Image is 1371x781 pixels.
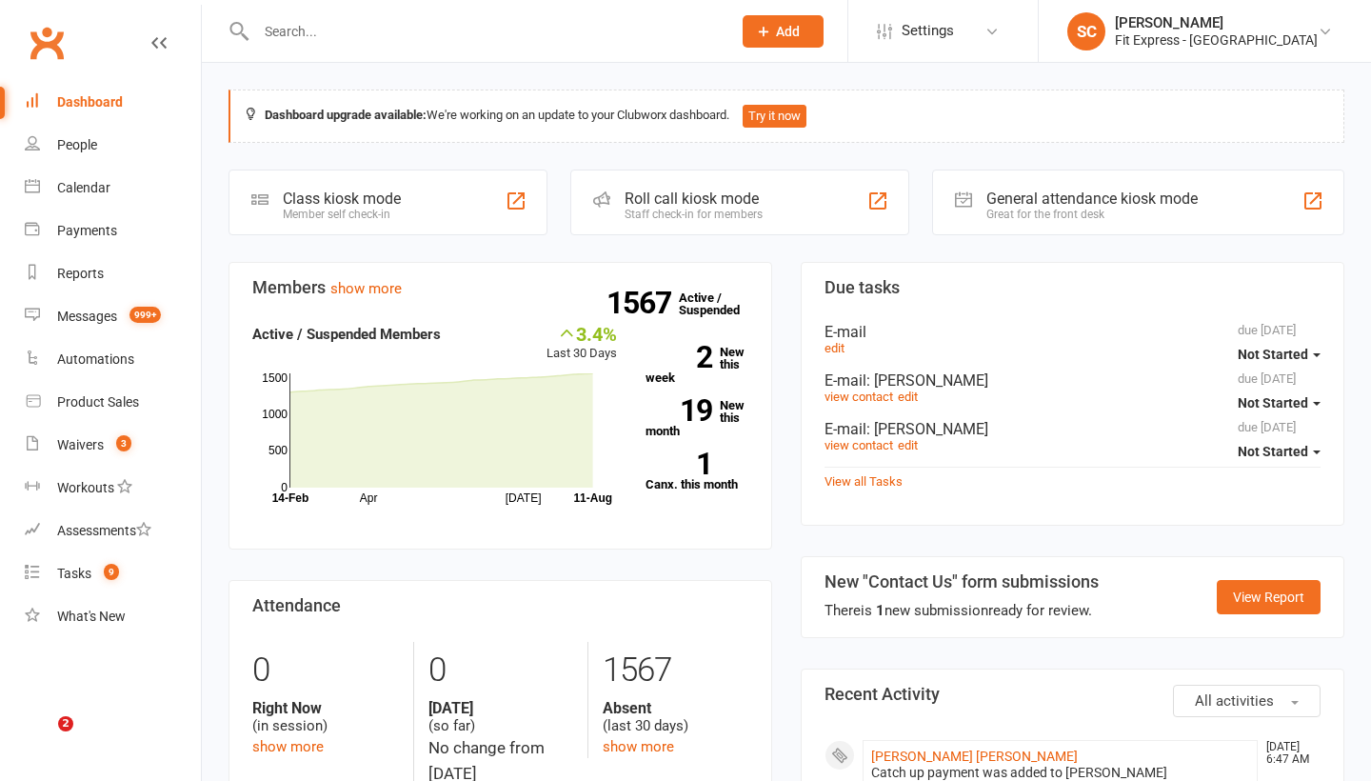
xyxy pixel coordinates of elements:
[876,602,884,619] strong: 1
[252,699,399,717] strong: Right Now
[825,420,1321,438] div: E-mail
[252,642,399,699] div: 0
[428,642,574,699] div: 0
[25,81,201,124] a: Dashboard
[57,523,151,538] div: Assessments
[825,685,1321,704] h3: Recent Activity
[129,307,161,323] span: 999+
[1238,386,1321,420] button: Not Started
[25,124,201,167] a: People
[25,210,201,252] a: Payments
[603,699,748,735] div: (last 30 days)
[57,266,104,281] div: Reports
[283,208,401,221] div: Member self check-in
[428,699,574,717] strong: [DATE]
[646,346,748,384] a: 2New this week
[866,371,988,390] span: : [PERSON_NAME]
[228,90,1344,143] div: We're working on an update to your Clubworx dashboard.
[986,208,1198,221] div: Great for the front desk
[428,699,574,735] div: (so far)
[104,564,119,580] span: 9
[252,596,748,615] h3: Attendance
[898,438,918,452] a: edit
[825,438,893,452] a: view contact
[825,474,903,489] a: View all Tasks
[871,749,1078,764] a: [PERSON_NAME] [PERSON_NAME]
[898,390,918,404] a: edit
[825,599,1099,622] div: There is new submission ready for review.
[283,190,401,208] div: Class kiosk mode
[825,371,1321,390] div: E-mail
[625,208,763,221] div: Staff check-in for members
[776,24,800,39] span: Add
[603,642,748,699] div: 1567
[57,351,134,367] div: Automations
[902,10,954,52] span: Settings
[1217,580,1321,614] a: View Report
[646,452,748,491] a: 1Canx. this month
[825,390,893,404] a: view contact
[252,699,399,735] div: (in session)
[250,18,718,45] input: Search...
[1115,14,1318,31] div: [PERSON_NAME]
[606,289,679,317] strong: 1567
[1238,444,1308,459] span: Not Started
[743,105,806,128] button: Try it now
[1238,347,1308,362] span: Not Started
[57,480,114,495] div: Workouts
[646,450,712,478] strong: 1
[25,381,201,424] a: Product Sales
[57,437,104,452] div: Waivers
[57,566,91,581] div: Tasks
[825,572,1099,591] h3: New "Contact Us" form submissions
[25,510,201,552] a: Assessments
[625,190,763,208] div: Roll call kiosk mode
[1257,741,1320,766] time: [DATE] 6:47 AM
[58,716,73,731] span: 2
[25,252,201,295] a: Reports
[57,94,123,110] div: Dashboard
[116,435,131,451] span: 3
[25,467,201,510] a: Workouts
[743,15,824,48] button: Add
[603,738,674,755] a: show more
[57,609,126,624] div: What's New
[1173,685,1321,717] button: All activities
[25,338,201,381] a: Automations
[252,278,748,297] h3: Members
[1115,31,1318,49] div: Fit Express - [GEOGRAPHIC_DATA]
[330,280,402,297] a: show more
[25,595,201,638] a: What's New
[25,295,201,338] a: Messages 999+
[825,341,844,355] a: edit
[866,420,988,438] span: : [PERSON_NAME]
[603,699,748,717] strong: Absent
[252,738,324,755] a: show more
[825,278,1321,297] h3: Due tasks
[679,277,763,330] a: 1567Active / Suspended
[57,223,117,238] div: Payments
[986,190,1198,208] div: General attendance kiosk mode
[1238,337,1321,371] button: Not Started
[646,399,748,437] a: 19New this month
[25,167,201,210] a: Calendar
[546,323,617,364] div: Last 30 Days
[1238,434,1321,469] button: Not Started
[646,396,712,425] strong: 19
[1238,395,1308,411] span: Not Started
[57,180,110,195] div: Calendar
[1195,692,1274,710] span: All activities
[57,137,97,152] div: People
[1067,12,1105,50] div: SC
[546,323,617,344] div: 3.4%
[23,19,70,67] a: Clubworx
[25,552,201,595] a: Tasks 9
[646,343,712,371] strong: 2
[25,424,201,467] a: Waivers 3
[265,108,427,122] strong: Dashboard upgrade available:
[825,323,1321,341] div: E-mail
[252,326,441,343] strong: Active / Suspended Members
[19,716,65,762] iframe: Intercom live chat
[57,394,139,410] div: Product Sales
[57,309,117,324] div: Messages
